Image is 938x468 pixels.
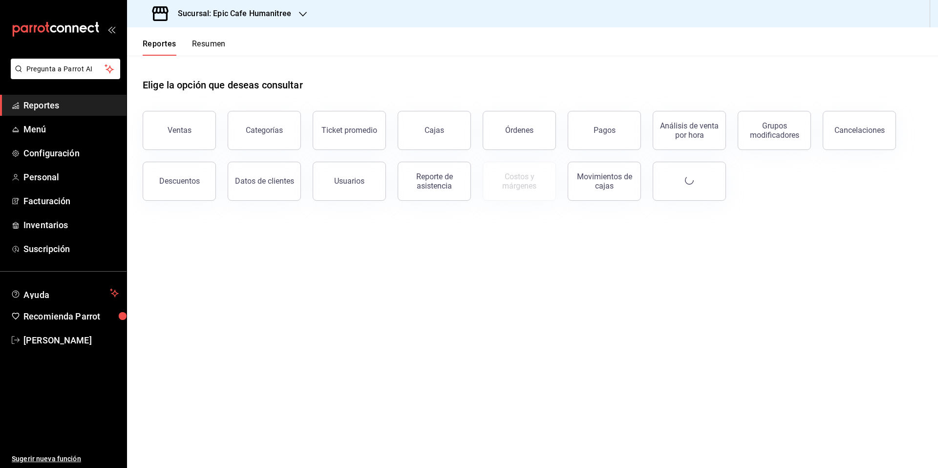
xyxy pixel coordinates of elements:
button: Reporte de asistencia [398,162,471,201]
span: Inventarios [23,218,119,232]
button: Cancelaciones [823,111,896,150]
button: open_drawer_menu [107,25,115,33]
span: Suscripción [23,242,119,255]
button: Categorías [228,111,301,150]
button: Pregunta a Parrot AI [11,59,120,79]
button: Descuentos [143,162,216,201]
span: Personal [23,170,119,184]
div: navigation tabs [143,39,226,56]
button: Cajas [398,111,471,150]
h3: Sucursal: Epic Cafe Humanitree [170,8,291,20]
span: Sugerir nueva función [12,454,119,464]
div: Órdenes [505,126,533,135]
button: Análisis de venta por hora [653,111,726,150]
div: Categorías [246,126,283,135]
div: Ventas [168,126,192,135]
button: Pagos [568,111,641,150]
h1: Elige la opción que deseas consultar [143,78,303,92]
button: Ticket promedio [313,111,386,150]
a: Pregunta a Parrot AI [7,71,120,81]
button: Datos de clientes [228,162,301,201]
div: Cancelaciones [834,126,885,135]
div: Cajas [425,126,444,135]
div: Grupos modificadores [744,121,805,140]
div: Ticket promedio [321,126,377,135]
button: Usuarios [313,162,386,201]
button: Grupos modificadores [738,111,811,150]
div: Análisis de venta por hora [659,121,720,140]
div: Pagos [594,126,616,135]
div: Movimientos de cajas [574,172,635,191]
span: Menú [23,123,119,136]
div: Datos de clientes [235,176,294,186]
button: Ventas [143,111,216,150]
div: Costos y márgenes [489,172,550,191]
div: Descuentos [159,176,200,186]
button: Movimientos de cajas [568,162,641,201]
button: Contrata inventarios para ver este reporte [483,162,556,201]
span: Ayuda [23,287,106,299]
div: Usuarios [334,176,364,186]
button: Órdenes [483,111,556,150]
span: Reportes [23,99,119,112]
span: Pregunta a Parrot AI [26,64,105,74]
span: [PERSON_NAME] [23,334,119,347]
div: Reporte de asistencia [404,172,465,191]
button: Reportes [143,39,176,56]
span: Recomienda Parrot [23,310,119,323]
button: Resumen [192,39,226,56]
span: Configuración [23,147,119,160]
span: Facturación [23,194,119,208]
